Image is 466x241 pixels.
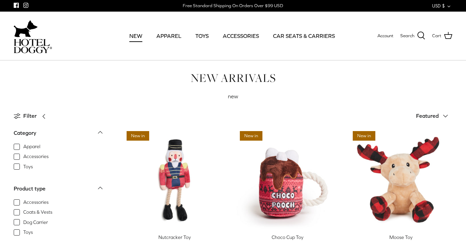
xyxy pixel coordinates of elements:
[14,184,46,193] div: Product type
[23,219,48,226] span: Dog Carrier
[14,18,52,53] a: hoteldoggycom
[14,18,38,39] img: dog-icon.svg
[14,71,452,85] h1: NEW ARRIVALS
[349,128,452,230] a: Moose Toy
[14,108,50,124] a: Filter
[23,199,49,206] span: Accessories
[14,183,103,199] a: Product type
[400,32,414,40] span: Search
[23,153,49,160] span: Accessories
[123,233,226,241] div: Nutcracker Toy
[127,131,149,141] span: New in
[400,31,425,40] a: Search
[102,24,362,47] div: Primary navigation
[23,112,37,120] span: Filter
[267,24,341,47] a: CAR SEATS & CARRIERS
[349,233,452,241] div: Moose Toy
[23,3,28,8] a: Instagram
[23,209,52,216] span: Coats & Vests
[416,113,439,119] span: Featured
[123,128,226,230] a: Nutcracker Toy
[353,131,375,141] span: New in
[217,24,265,47] a: ACCESSORIES
[96,92,370,101] p: new
[150,24,187,47] a: APPAREL
[189,24,215,47] a: TOYS
[377,33,393,38] span: Account
[23,143,40,150] span: Apparel
[236,128,339,230] a: Choco Cup Toy
[14,129,36,138] div: Category
[23,164,33,170] span: Toys
[123,24,148,47] a: NEW
[240,131,262,141] span: New in
[23,229,33,236] span: Toys
[416,109,452,124] button: Featured
[183,1,283,11] a: Free Standard Shipping On Orders Over $99 USD
[432,32,441,40] span: Cart
[377,32,393,40] a: Account
[14,39,52,53] img: hoteldoggycom
[14,3,19,8] a: Facebook
[432,31,452,40] a: Cart
[183,3,283,9] div: Free Standard Shipping On Orders Over $99 USD
[14,128,103,143] a: Category
[236,233,339,241] div: Choco Cup Toy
